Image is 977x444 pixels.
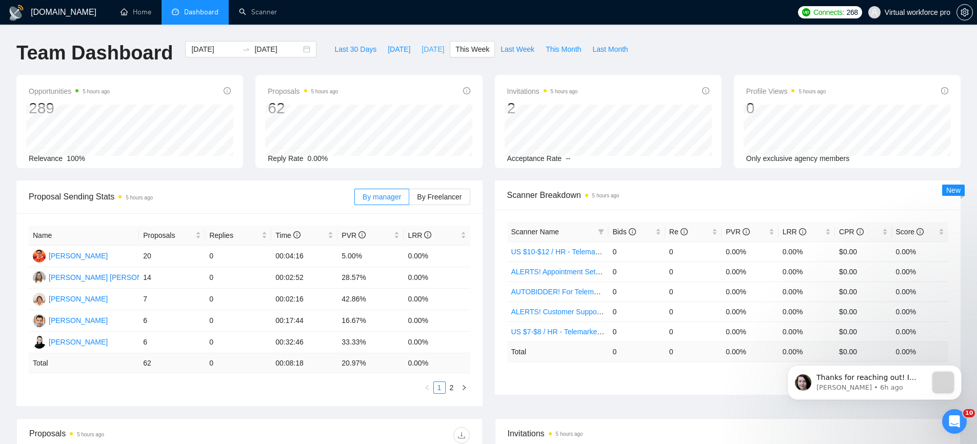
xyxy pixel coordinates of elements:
span: left [424,385,430,391]
span: to [242,45,250,53]
td: $0.00 [835,321,891,341]
span: Acceptance Rate [507,154,562,163]
button: [DATE] [416,41,450,57]
span: Invitations [507,85,578,97]
a: JR[PERSON_NAME] [33,337,108,346]
td: $0.00 [835,281,891,301]
span: Re [669,228,688,236]
td: 0 [608,261,665,281]
span: Reply Rate [268,154,303,163]
span: info-circle [941,87,948,94]
img: upwork-logo.png [802,8,810,16]
td: 0.00% [404,310,470,332]
div: [PERSON_NAME] [49,250,108,261]
span: info-circle [629,228,636,235]
td: 0 [608,281,665,301]
span: filter [596,224,606,239]
td: 0.00% [892,321,948,341]
td: 0.00% [779,241,835,261]
span: By manager [363,193,401,201]
th: Replies [205,226,271,246]
a: setting [956,8,973,16]
td: 0 [665,301,722,321]
td: 0.00% [404,267,470,289]
a: 1 [434,382,445,393]
button: setting [956,4,973,21]
span: New [946,186,961,194]
td: 0.00 % [779,341,835,361]
td: Total [29,353,139,373]
img: J [33,314,46,327]
td: 0 [608,301,665,321]
span: setting [957,8,972,16]
button: Last Month [587,41,633,57]
h1: Team Dashboard [16,41,173,65]
td: 0.00% [404,289,470,310]
span: 10 [963,409,975,417]
td: 0 [205,332,271,353]
span: swap-right [242,45,250,53]
td: 0 [665,321,722,341]
span: Time [275,231,300,239]
span: This Week [455,44,489,55]
time: 5 hours ago [126,195,153,200]
button: This Week [450,41,495,57]
span: [DATE] [422,44,444,55]
span: Relevance [29,154,63,163]
td: 00:17:44 [271,310,337,332]
td: 0 [205,267,271,289]
span: Thanks for reaching out! I return to you with a result. We've launched a sync for you, and curren... [45,29,152,118]
li: 2 [446,381,458,394]
td: 0 [665,261,722,281]
img: JA [33,293,46,306]
td: $0.00 [835,301,891,321]
time: 5 hours ago [311,89,338,94]
td: 0 [665,341,722,361]
td: 62 [139,353,205,373]
td: 0.00% [892,281,948,301]
span: Dashboard [184,8,218,16]
span: 100% [67,154,85,163]
span: PVR [726,228,750,236]
span: LRR [408,231,431,239]
span: LRR [783,228,806,236]
a: US $7-$8 / HR - Telemarketing [511,328,609,336]
td: 0 [205,353,271,373]
th: Name [29,226,139,246]
button: This Month [540,41,587,57]
td: 6 [139,310,205,332]
td: 0.00% [892,241,948,261]
td: 20.97 % [337,353,404,373]
li: 1 [433,381,446,394]
td: 0.00% [892,261,948,281]
div: 2 [507,98,578,118]
div: [PERSON_NAME] [49,293,108,305]
td: 0 [665,241,722,261]
td: 0.00% [779,281,835,301]
span: info-circle [916,228,924,235]
img: logo [8,5,25,21]
span: info-circle [681,228,688,235]
span: dashboard [172,8,179,15]
span: Scanner Name [511,228,559,236]
span: 268 [846,7,858,18]
span: Bids [612,228,635,236]
span: This Month [546,44,581,55]
div: 289 [29,98,110,118]
td: 0.00 % [892,341,948,361]
li: Previous Page [421,381,433,394]
button: right [458,381,470,394]
input: End date [254,44,301,55]
li: Next Page [458,381,470,394]
th: Proposals [139,226,205,246]
span: filter [598,229,604,235]
td: 0.00% [722,281,778,301]
td: 00:04:16 [271,246,337,267]
time: 5 hours ago [799,89,826,94]
div: [PERSON_NAME] [49,336,108,348]
img: JR [33,336,46,349]
td: 00:02:52 [271,267,337,289]
span: Profile Views [746,85,826,97]
span: info-circle [224,87,231,94]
